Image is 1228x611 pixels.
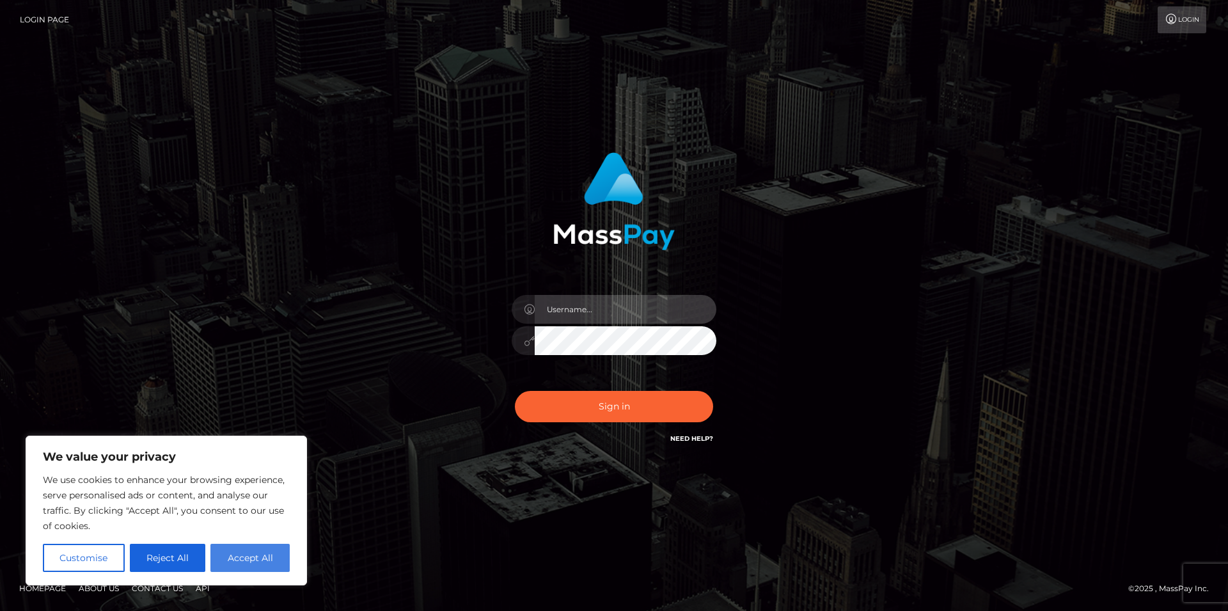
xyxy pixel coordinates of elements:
[43,472,290,534] p: We use cookies to enhance your browsing experience, serve personalised ads or content, and analys...
[74,578,124,598] a: About Us
[14,578,71,598] a: Homepage
[20,6,69,33] a: Login Page
[191,578,215,598] a: API
[1158,6,1206,33] a: Login
[210,544,290,572] button: Accept All
[535,295,716,324] input: Username...
[130,544,206,572] button: Reject All
[43,449,290,464] p: We value your privacy
[515,391,713,422] button: Sign in
[26,436,307,585] div: We value your privacy
[1128,582,1218,596] div: © 2025 , MassPay Inc.
[670,434,713,443] a: Need Help?
[43,544,125,572] button: Customise
[553,152,675,250] img: MassPay Login
[127,578,188,598] a: Contact Us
